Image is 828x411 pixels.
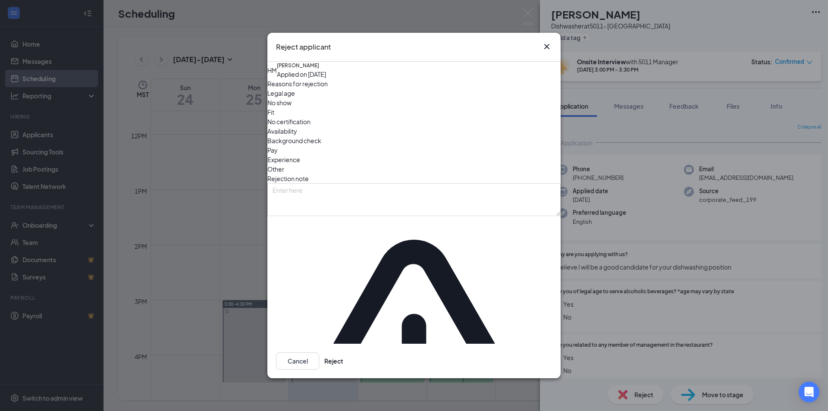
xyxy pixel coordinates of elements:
[267,145,278,155] span: Pay
[277,69,326,79] div: Applied on [DATE]
[267,88,295,98] span: Legal age
[542,41,552,52] button: Close
[267,107,274,117] span: Fit
[267,126,297,136] span: Availability
[542,41,552,52] svg: Cross
[267,136,321,145] span: Background check
[267,164,284,174] span: Other
[276,41,331,53] h3: Reject applicant
[799,382,819,402] div: Open Intercom Messenger
[277,62,319,69] h5: [PERSON_NAME]
[276,352,319,370] button: Cancel
[267,80,328,88] span: Reasons for rejection
[267,155,300,164] span: Experience
[267,175,309,182] span: Rejection note
[324,352,343,370] button: Reject
[267,117,310,126] span: No certification
[267,66,277,75] div: HM
[267,98,292,107] span: No show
